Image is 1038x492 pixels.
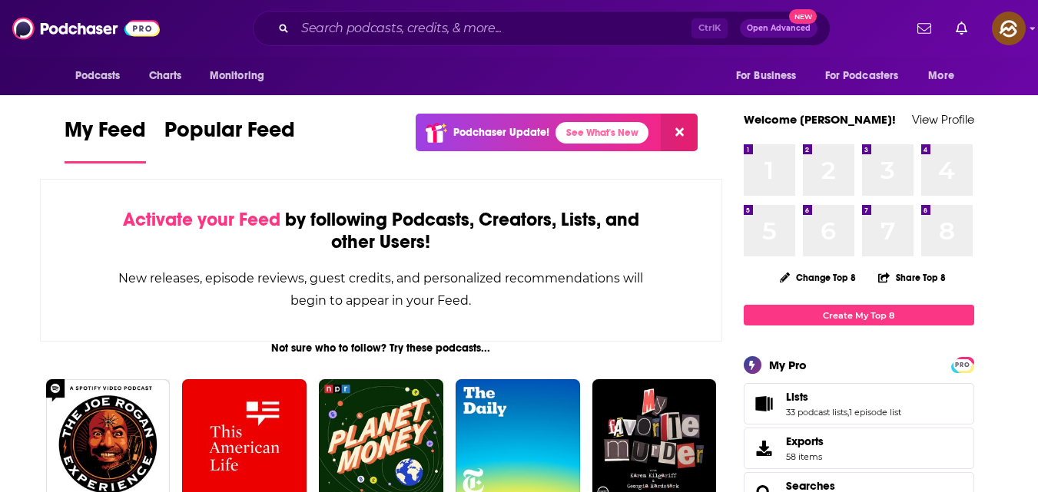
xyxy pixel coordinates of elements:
[950,15,973,41] a: Show notifications dropdown
[786,390,808,404] span: Lists
[40,342,723,355] div: Not sure who to follow? Try these podcasts...
[747,25,811,32] span: Open Advanced
[917,61,973,91] button: open menu
[139,61,191,91] a: Charts
[740,19,817,38] button: Open AdvancedNew
[164,117,295,163] a: Popular Feed
[749,393,780,414] a: Lists
[786,451,824,462] span: 58 items
[815,61,921,91] button: open menu
[847,407,849,418] span: ,
[295,16,691,41] input: Search podcasts, credits, & more...
[911,15,937,41] a: Show notifications dropdown
[691,18,728,38] span: Ctrl K
[744,305,974,325] a: Create My Top 8
[118,267,645,312] div: New releases, episode reviews, guest credits, and personalized recommendations will begin to appe...
[118,209,645,253] div: by following Podcasts, Creators, Lists, and other Users!
[65,117,146,152] span: My Feed
[253,11,831,46] div: Search podcasts, credits, & more...
[992,12,1026,45] img: User Profile
[199,61,284,91] button: open menu
[825,65,899,87] span: For Podcasters
[744,383,974,424] span: Lists
[123,208,280,231] span: Activate your Feed
[789,9,817,24] span: New
[75,65,121,87] span: Podcasts
[769,358,807,372] div: My Pro
[210,65,264,87] span: Monitoring
[992,12,1026,45] button: Show profile menu
[65,61,141,91] button: open menu
[786,434,824,448] span: Exports
[453,126,549,139] p: Podchaser Update!
[744,428,974,469] a: Exports
[786,390,901,404] a: Lists
[912,112,974,127] a: View Profile
[12,14,160,43] img: Podchaser - Follow, Share and Rate Podcasts
[953,358,972,370] a: PRO
[65,117,146,163] a: My Feed
[736,65,797,87] span: For Business
[749,438,780,459] span: Exports
[149,65,182,87] span: Charts
[164,117,295,152] span: Popular Feed
[771,268,866,287] button: Change Top 8
[555,122,648,144] a: See What's New
[953,359,972,371] span: PRO
[744,112,896,127] a: Welcome [PERSON_NAME]!
[849,407,901,418] a: 1 episode list
[786,407,847,418] a: 33 podcast lists
[928,65,954,87] span: More
[877,263,947,292] button: Share Top 8
[725,61,816,91] button: open menu
[992,12,1026,45] span: Logged in as hey85204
